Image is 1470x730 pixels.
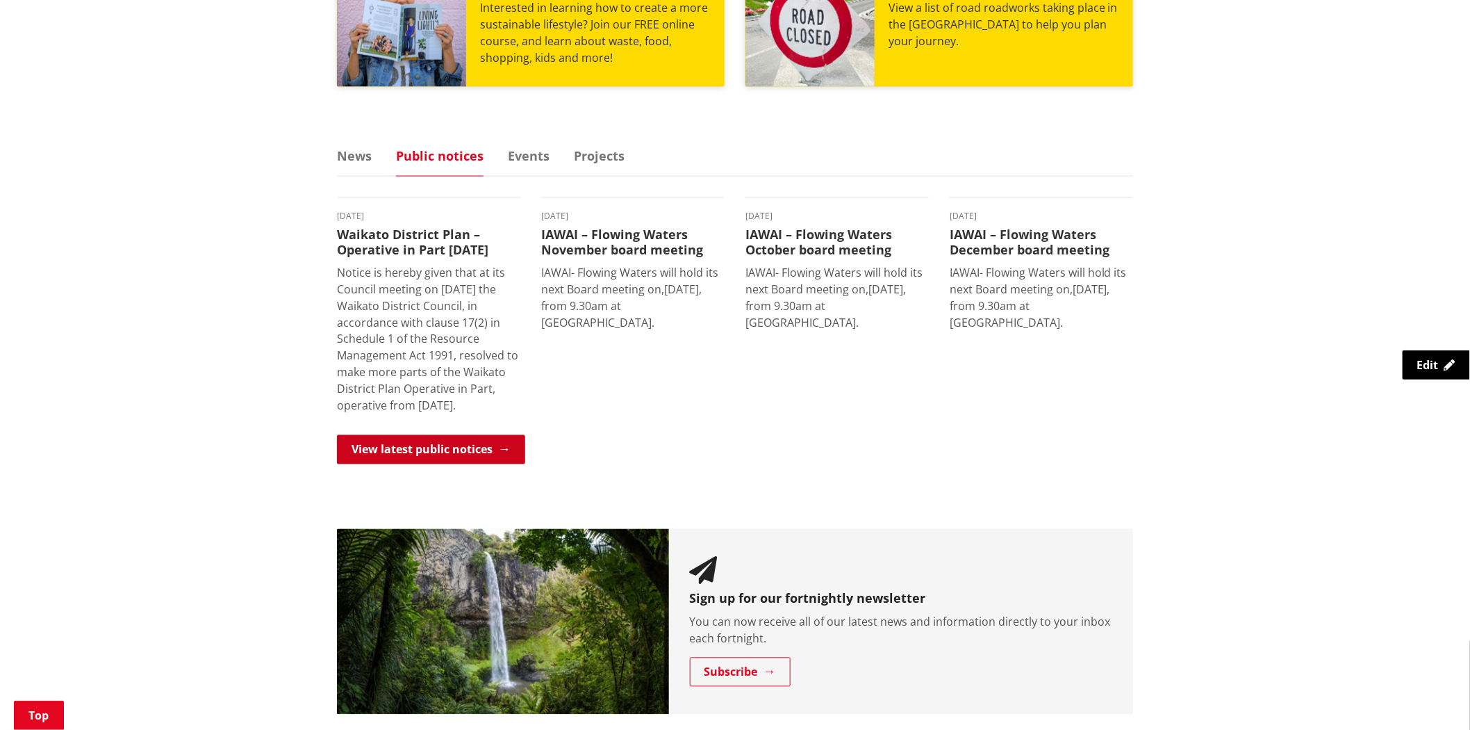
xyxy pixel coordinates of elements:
[541,212,725,331] a: [DATE] IAWAI – Flowing Waters November board meeting IAWAI- Flowing Waters will hold its next Boa...
[337,149,372,162] a: News
[541,212,725,220] time: [DATE]
[950,212,1133,220] time: [DATE]
[950,212,1133,331] a: [DATE] IAWAI – Flowing Waters December board meeting IAWAI- Flowing Waters will hold its next Boa...
[541,264,725,331] p: IAWAI- Flowing Waters will hold its next Board meeting on,[DATE], from 9.30am at [GEOGRAPHIC_DATA].
[745,212,929,331] a: [DATE] IAWAI – Flowing Waters October board meeting IAWAI- Flowing Waters will hold its next Boar...
[337,264,520,414] p: Notice is hereby given that at its Council meeting on [DATE] the Waikato District Council, in acc...
[1406,672,1456,722] iframe: Messenger Launcher
[337,227,520,257] h3: Waikato District Plan – Operative in Part [DATE]
[950,264,1133,331] p: IAWAI- Flowing Waters will hold its next Board meeting on,[DATE], from 9.30am at [GEOGRAPHIC_DATA].
[337,529,669,715] img: Newsletter banner
[14,701,64,730] a: Top
[508,149,550,162] a: Events
[745,227,929,257] h3: IAWAI – Flowing Waters October board meeting
[337,435,525,464] a: View latest public notices
[745,264,929,331] p: IAWAI- Flowing Waters will hold its next Board meeting on,[DATE], from 9.30am at [GEOGRAPHIC_DATA].
[337,212,520,220] time: [DATE]
[950,227,1133,257] h3: IAWAI – Flowing Waters December board meeting
[1403,350,1470,380] a: Edit
[690,614,1113,647] p: You can now receive all of our latest news and information directly to your inbox each fortnight.
[337,212,520,414] a: [DATE] Waikato District Plan – Operative in Part [DATE] Notice is hereby given that at its Counci...
[396,149,484,162] a: Public notices
[690,658,791,687] a: Subscribe
[745,212,929,220] time: [DATE]
[1417,357,1439,373] span: Edit
[690,592,1113,607] h3: Sign up for our fortnightly newsletter
[541,227,725,257] h3: IAWAI – Flowing Waters November board meeting
[574,149,625,162] a: Projects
